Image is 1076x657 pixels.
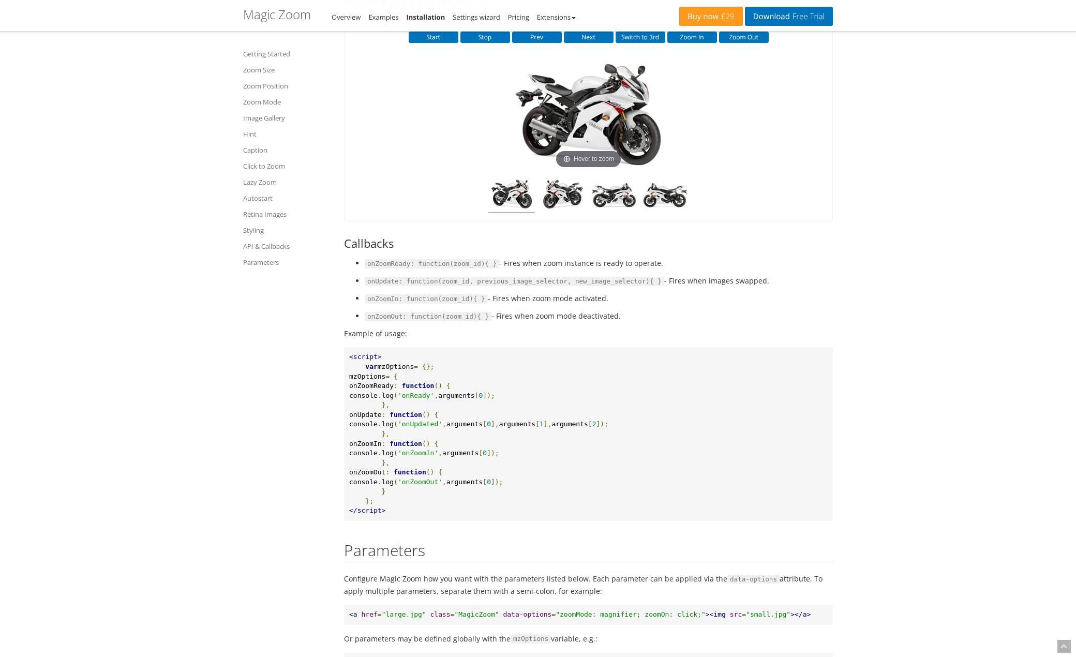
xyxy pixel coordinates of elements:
a: DownloadFree Trial [745,7,833,26]
a: Settings wizard [453,12,500,22]
span: arguments [446,478,483,486]
span: , [442,420,446,428]
span: £29 [719,12,735,21]
span: }, [382,430,390,438]
a: Overview [332,12,361,22]
span: Free Trial [790,12,825,21]
span: function [390,411,422,419]
span: <a [349,610,357,618]
code: onZoomReady: function(zoom_id){ } [365,259,499,268]
a: Hint [243,128,331,140]
span: () [426,468,435,476]
img: yzf-r6-white-1.jpg [591,179,637,213]
code: mzOptions [511,634,551,644]
p: Configure Magic Zoom how you want with the parameters listed below. Each parameter can be applied... [344,573,833,597]
span: onZoomIn [349,440,382,447]
span: onZoomOut [349,468,385,476]
span: { [438,468,442,476]
a: Caption [243,144,331,156]
button: Zoom In [667,32,717,43]
span: arguments [438,392,474,399]
span: "MagicZoom" [455,610,499,618]
span: 0 [483,449,487,457]
span: [ [475,392,479,399]
img: yzf-r6-white-3.jpg [488,179,535,213]
span: onUpdate [349,411,382,419]
span: . [378,420,382,428]
li: - Fires when zoom instance is ready to operate. [365,257,833,270]
li: - Fires when zoom mode activated. [365,292,833,305]
span: ], [544,420,552,428]
span: : [385,468,390,476]
h2: Parameters [344,542,833,562]
span: </script> [349,506,385,514]
span: ]); [487,449,499,457]
span: "zoomMode: magnifier; zoomOn: click;" [556,610,706,618]
span: class [430,610,451,618]
span: , [434,392,438,399]
span: ], [491,420,499,428]
span: , [438,449,442,457]
span: onZoomReady [349,382,394,390]
span: src [730,610,742,618]
li: - Fires when images swapped. [365,275,833,287]
a: Examples [368,12,398,22]
a: API & Callbacks [243,240,331,252]
span: "large.jpg" [382,610,426,618]
span: . [378,392,382,399]
button: Switch to 3rd [616,32,665,43]
span: : [382,411,386,419]
a: Lazy Zoom [243,176,331,188]
span: ]); [596,420,608,428]
button: Zoom Out [719,32,769,43]
code: data-options [727,575,780,584]
span: function [402,382,435,390]
span: }, [382,401,390,409]
span: 0 [487,420,491,428]
span: log [382,449,394,457]
span: ]); [483,392,495,399]
span: [ [588,420,592,428]
span: ]); [491,478,503,486]
a: Image Gallery [243,112,331,124]
span: [ [483,478,487,486]
a: Zoom Size [243,64,331,76]
span: = [742,610,746,618]
a: Styling [243,224,331,236]
span: ></a> [790,610,811,618]
button: Next [564,32,614,43]
span: {}; [422,363,434,370]
span: console [349,478,378,486]
code: onUpdate: function(zoom_id, previous_image_selector, new_image_selector){ } [365,277,664,286]
a: Getting Started [243,48,331,60]
a: Extensions [537,12,576,22]
span: ( [394,478,398,486]
span: = [414,363,418,370]
span: var [365,363,377,370]
span: log [382,478,394,486]
h3: Callbacks [344,237,833,249]
span: function [394,468,426,476]
img: yzf-r6-white-4.jpg [540,179,586,213]
span: arguments [446,420,483,428]
a: Click to Zoom [243,160,331,172]
span: [ [535,420,540,428]
a: Retina Images [243,208,331,220]
span: { [434,440,438,447]
code: onZoomIn: function(zoom_id){ } [365,294,488,304]
span: = [385,372,390,380]
span: log [382,420,394,428]
span: ><img [706,610,726,618]
span: 'onZoomIn' [398,449,438,457]
span: 'onUpdated' [398,420,442,428]
span: [ [479,449,483,457]
a: Installation [406,12,445,22]
a: Parameters [243,256,331,268]
a: Hover to zoom [506,61,671,171]
span: 0 [487,478,491,486]
span: console [349,449,378,457]
span: () [422,440,430,447]
span: arguments [442,449,479,457]
span: href [361,610,377,618]
span: [ [483,420,487,428]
